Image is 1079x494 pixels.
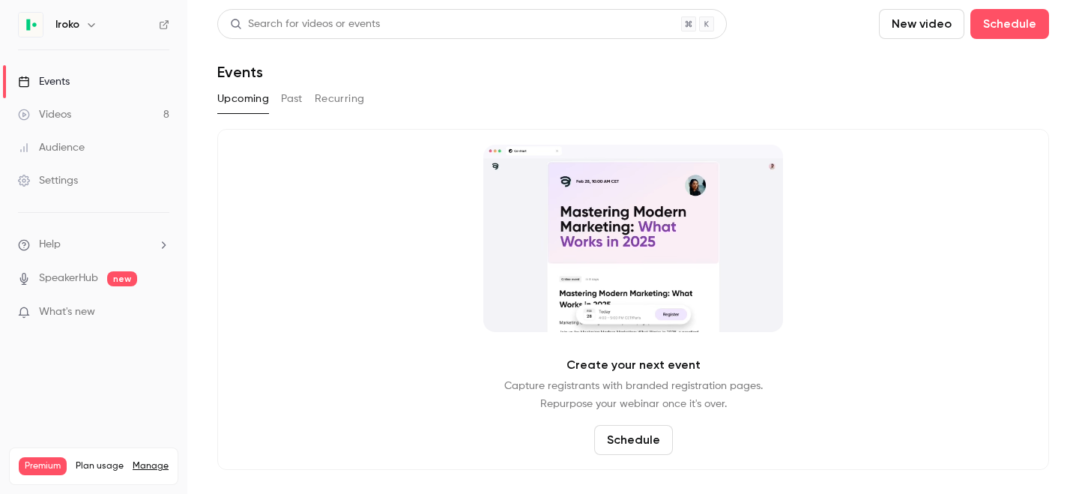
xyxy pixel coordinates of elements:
[315,87,365,111] button: Recurring
[594,425,673,455] button: Schedule
[879,9,964,39] button: New video
[970,9,1049,39] button: Schedule
[39,237,61,253] span: Help
[19,457,67,475] span: Premium
[281,87,303,111] button: Past
[18,237,169,253] li: help-dropdown-opener
[151,306,169,319] iframe: Noticeable Trigger
[504,377,763,413] p: Capture registrants with branded registration pages. Repurpose your webinar once it's over.
[107,271,137,286] span: new
[18,107,71,122] div: Videos
[18,173,78,188] div: Settings
[133,460,169,472] a: Manage
[19,13,43,37] img: Iroko
[566,356,701,374] p: Create your next event
[217,63,263,81] h1: Events
[18,140,85,155] div: Audience
[18,74,70,89] div: Events
[39,304,95,320] span: What's new
[39,271,98,286] a: SpeakerHub
[217,87,269,111] button: Upcoming
[55,17,79,32] h6: Iroko
[76,460,124,472] span: Plan usage
[230,16,380,32] div: Search for videos or events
